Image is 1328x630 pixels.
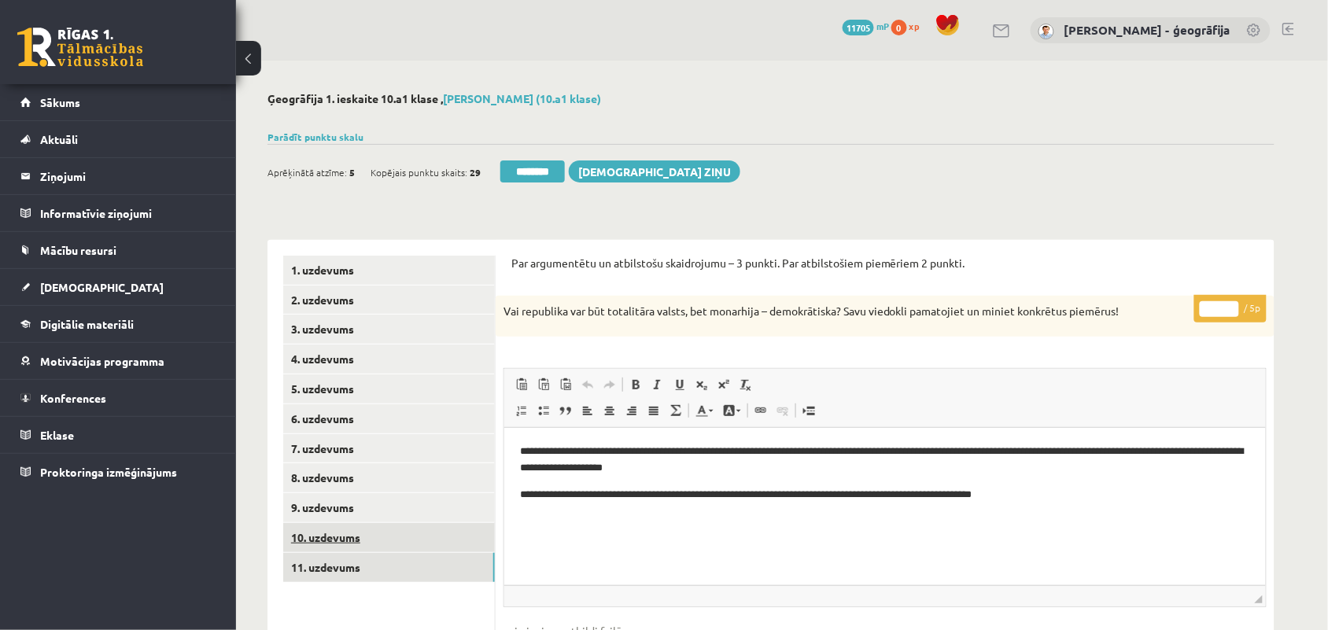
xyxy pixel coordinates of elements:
[40,132,78,146] span: Aktuāli
[16,16,744,34] body: Bagātinātā teksta redaktors, wiswyg-editor-47024821802400-1758050498-715
[283,344,495,374] a: 4. uzdevums
[1194,295,1267,322] p: / 5p
[577,400,599,421] a: Izlīdzināt pa kreisi
[909,20,920,32] span: xp
[665,400,687,421] a: Math
[891,20,928,32] a: 0 xp
[371,160,467,184] span: Kopējais punktu skaits:
[504,304,1188,319] p: Vai republika var būt totalitāra valsts, bet monarhija – demokrātiska? Savu viedokli pamatojiet u...
[569,160,740,182] a: [DEMOGRAPHIC_DATA] ziņu
[20,380,216,416] a: Konferences
[20,454,216,490] a: Proktoringa izmēģinājums
[283,463,495,492] a: 8. uzdevums
[470,160,481,184] span: 29
[283,286,495,315] a: 2. uzdevums
[625,374,647,395] a: Treknraksts (vadīšanas taustiņš+B)
[20,195,216,231] a: Informatīvie ziņojumi
[735,374,757,395] a: Noņemt stilus
[267,160,347,184] span: Aprēķinātā atzīme:
[283,434,495,463] a: 7. uzdevums
[643,400,665,421] a: Izlīdzināt malas
[555,374,577,395] a: Ievietot no Worda
[669,374,691,395] a: Pasvītrojums (vadīšanas taustiņš+U)
[750,400,772,421] a: Saite (vadīšanas taustiņš+K)
[40,391,106,405] span: Konferences
[40,428,74,442] span: Eklase
[511,400,533,421] a: Ievietot/noņemt numurētu sarakstu
[40,280,164,294] span: [DEMOGRAPHIC_DATA]
[1064,22,1230,38] a: [PERSON_NAME] - ģeogrāfija
[283,493,495,522] a: 9. uzdevums
[577,374,599,395] a: Atcelt (vadīšanas taustiņš+Z)
[599,400,621,421] a: Centrēti
[40,195,216,231] legend: Informatīvie ziņojumi
[891,20,907,35] span: 0
[772,400,794,421] a: Atsaistīt
[691,374,713,395] a: Apakšraksts
[798,400,820,421] a: Ievietot lapas pārtraukumu drukai
[283,374,495,403] a: 5. uzdevums
[504,428,1266,585] iframe: Bagātinātā teksta redaktors, wiswyg-editor-user-answer-47024918305560
[20,121,216,157] a: Aktuāli
[843,20,889,32] a: 11705 mP
[283,404,495,433] a: 6. uzdevums
[40,158,216,194] legend: Ziņojumi
[40,465,177,479] span: Proktoringa izmēģinājums
[713,374,735,395] a: Augšraksts
[1255,595,1263,603] span: Mērogot
[691,400,718,421] a: Teksta krāsa
[599,374,621,395] a: Atkārtot (vadīšanas taustiņš+Y)
[40,95,80,109] span: Sākums
[20,158,216,194] a: Ziņojumi
[1038,24,1054,39] img: Toms Krūmiņš - ģeogrāfija
[283,523,495,552] a: 10. uzdevums
[511,374,533,395] a: Ielīmēt (vadīšanas taustiņš+V)
[533,400,555,421] a: Ievietot/noņemt sarakstu ar aizzīmēm
[511,256,1259,271] p: Par argumentētu un atbilstošu skaidrojumu – 3 punkti. Par atbilstošiem piemēriem 2 punkti.
[349,160,355,184] span: 5
[17,28,143,67] a: Rīgas 1. Tālmācības vidusskola
[267,92,1275,105] h2: Ģeogrāfija 1. ieskaite 10.a1 klase ,
[40,243,116,257] span: Mācību resursi
[647,374,669,395] a: Slīpraksts (vadīšanas taustiņš+I)
[283,256,495,285] a: 1. uzdevums
[20,343,216,379] a: Motivācijas programma
[20,232,216,268] a: Mācību resursi
[843,20,874,35] span: 11705
[20,84,216,120] a: Sākums
[555,400,577,421] a: Bloka citāts
[283,315,495,344] a: 3. uzdevums
[20,269,216,305] a: [DEMOGRAPHIC_DATA]
[20,417,216,453] a: Eklase
[718,400,746,421] a: Fona krāsa
[40,354,164,368] span: Motivācijas programma
[443,91,601,105] a: [PERSON_NAME] (10.a1 klase)
[40,317,134,331] span: Digitālie materiāli
[267,131,363,143] a: Parādīt punktu skalu
[283,553,495,582] a: 11. uzdevums
[533,374,555,395] a: Ievietot kā vienkāršu tekstu (vadīšanas taustiņš+pārslēgšanas taustiņš+V)
[876,20,889,32] span: mP
[20,306,216,342] a: Digitālie materiāli
[621,400,643,421] a: Izlīdzināt pa labi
